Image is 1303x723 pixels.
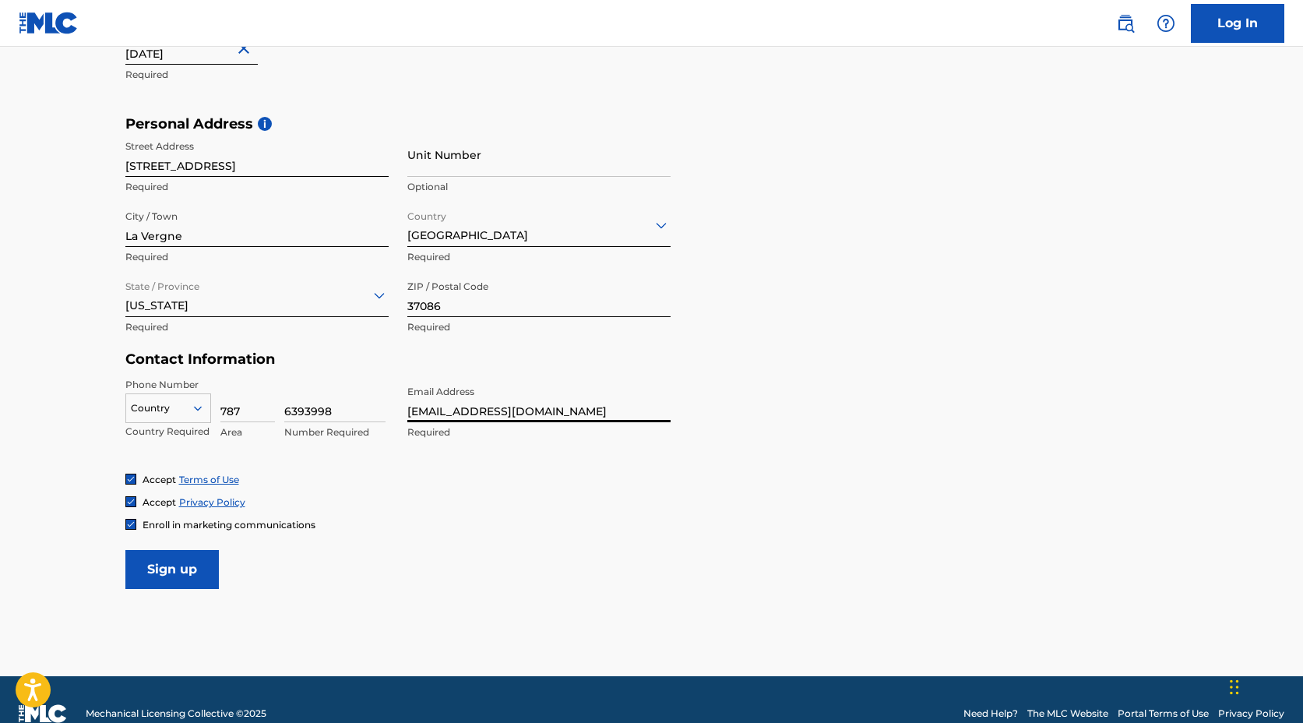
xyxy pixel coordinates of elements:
span: Mechanical Licensing Collective © 2025 [86,707,266,721]
button: Close [234,25,258,72]
p: Required [407,320,671,334]
img: search [1116,14,1135,33]
a: Log In [1191,4,1284,43]
iframe: Chat Widget [1225,648,1303,723]
label: State / Province [125,270,199,294]
a: The MLC Website [1027,707,1108,721]
p: Optional [407,180,671,194]
span: Accept [143,474,176,485]
a: Privacy Policy [179,496,245,508]
a: Privacy Policy [1218,707,1284,721]
img: checkbox [126,497,136,506]
span: Enroll in marketing communications [143,519,315,531]
a: Portal Terms of Use [1118,707,1209,721]
span: i [258,117,272,131]
a: Public Search [1110,8,1141,39]
p: Required [407,425,671,439]
p: Number Required [284,425,386,439]
img: logo [19,704,67,723]
input: Sign up [125,550,219,589]
a: Need Help? [963,707,1018,721]
p: Area [220,425,275,439]
div: [GEOGRAPHIC_DATA] [407,206,671,244]
label: Country [407,200,446,224]
img: checkbox [126,474,136,484]
img: help [1157,14,1175,33]
a: Terms of Use [179,474,239,485]
h5: Personal Address [125,115,1178,133]
p: Required [125,250,389,264]
img: checkbox [126,520,136,529]
img: MLC Logo [19,12,79,34]
div: [US_STATE] [125,276,389,314]
div: Help [1150,8,1182,39]
p: Required [125,180,389,194]
span: Accept [143,496,176,508]
p: Country Required [125,425,211,439]
p: Required [125,320,389,334]
p: Required [407,250,671,264]
p: Required [125,68,389,82]
h5: Contact Information [125,351,671,369]
div: Drag [1230,664,1239,711]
